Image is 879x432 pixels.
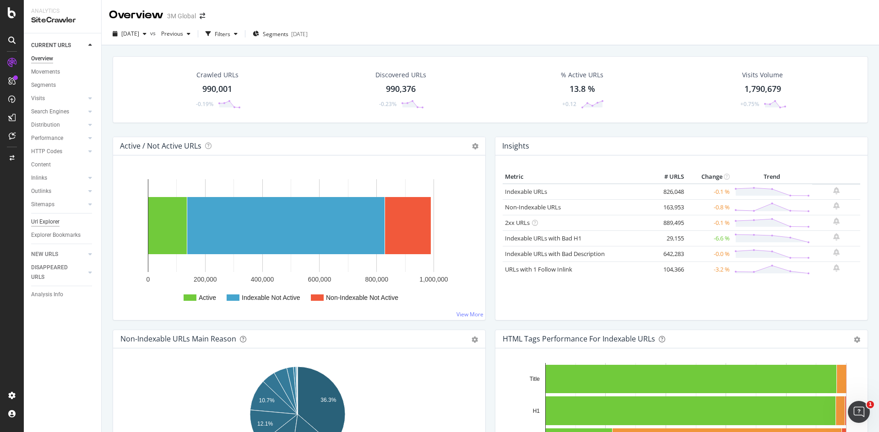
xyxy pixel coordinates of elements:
div: 990,001 [202,83,232,95]
div: gear [854,336,860,343]
th: Change [686,170,732,184]
text: 12.1% [257,421,273,427]
a: Outlinks [31,187,86,196]
text: H1 [533,408,540,414]
td: 889,495 [650,215,686,230]
div: Distribution [31,120,60,130]
a: Non-Indexable URLs [505,203,561,211]
div: Segments [31,80,56,90]
text: Title [530,376,540,382]
text: 10.7% [259,397,275,404]
td: -3.2 % [686,261,732,277]
div: Content [31,160,51,170]
text: 0 [146,276,150,283]
a: Indexable URLs [505,187,547,196]
div: Movements [31,67,60,77]
div: DISAPPEARED URLS [31,263,77,282]
svg: A chart. [120,170,478,313]
div: Non-Indexable URLs Main Reason [120,334,236,343]
a: DISAPPEARED URLS [31,263,86,282]
div: Url Explorer [31,217,60,227]
a: Content [31,160,95,170]
td: -0.0 % [686,246,732,261]
a: NEW URLS [31,250,86,259]
a: Segments [31,80,95,90]
a: Performance [31,133,86,143]
td: 163,953 [650,199,686,215]
div: Discovered URLs [375,70,426,80]
div: HTTP Codes [31,147,62,156]
a: Overview [31,54,95,64]
text: 200,000 [194,276,217,283]
th: # URLS [650,170,686,184]
td: -0.1 % [686,215,732,230]
a: HTTP Codes [31,147,86,156]
text: 1,000,000 [419,276,448,283]
i: Options [472,143,478,149]
div: Search Engines [31,107,69,117]
div: Analysis Info [31,290,63,299]
div: Sitemaps [31,200,54,209]
a: Inlinks [31,173,86,183]
button: Filters [202,27,241,41]
div: +0.12 [562,100,576,108]
a: Distribution [31,120,86,130]
div: -0.19% [196,100,213,108]
div: 1,790,679 [744,83,781,95]
a: 2xx URLs [505,219,530,227]
div: bell-plus [833,187,840,194]
div: gear [472,336,478,343]
button: Previous [157,27,194,41]
a: Url Explorer [31,217,95,227]
td: -0.8 % [686,199,732,215]
div: Performance [31,133,63,143]
span: 1 [867,401,874,408]
a: Search Engines [31,107,86,117]
a: Movements [31,67,95,77]
text: Indexable Not Active [242,294,300,301]
div: Inlinks [31,173,47,183]
td: 642,283 [650,246,686,261]
h4: Insights [502,140,529,152]
div: -0.23% [379,100,396,108]
div: Overview [109,7,163,23]
div: bell-plus [833,264,840,272]
div: [DATE] [291,30,308,38]
div: Analytics [31,7,94,15]
div: arrow-right-arrow-left [200,13,205,19]
td: 826,048 [650,184,686,200]
div: Filters [215,30,230,38]
a: Indexable URLs with Bad Description [505,250,605,258]
td: -6.6 % [686,230,732,246]
a: URLs with 1 Follow Inlink [505,265,572,273]
button: Segments[DATE] [249,27,311,41]
text: 36.3% [320,397,336,403]
td: 104,366 [650,261,686,277]
td: -0.1 % [686,184,732,200]
a: Visits [31,94,86,103]
text: 400,000 [251,276,274,283]
a: Explorer Bookmarks [31,230,95,240]
td: 29,155 [650,230,686,246]
div: +0.75% [740,100,759,108]
div: Explorer Bookmarks [31,230,81,240]
span: Previous [157,30,183,37]
div: CURRENT URLS [31,41,71,50]
div: 3M Global [167,11,196,21]
div: 990,376 [386,83,416,95]
h4: Active / Not Active URLs [120,140,201,152]
div: HTML Tags Performance for Indexable URLs [503,334,655,343]
div: bell-plus [833,249,840,256]
a: Analysis Info [31,290,95,299]
div: Outlinks [31,187,51,196]
div: Overview [31,54,53,64]
th: Metric [503,170,650,184]
span: Segments [263,30,288,38]
text: 800,000 [365,276,388,283]
text: Active [199,294,216,301]
a: CURRENT URLS [31,41,86,50]
div: % Active URLs [561,70,603,80]
text: 600,000 [308,276,331,283]
div: bell-plus [833,218,840,225]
